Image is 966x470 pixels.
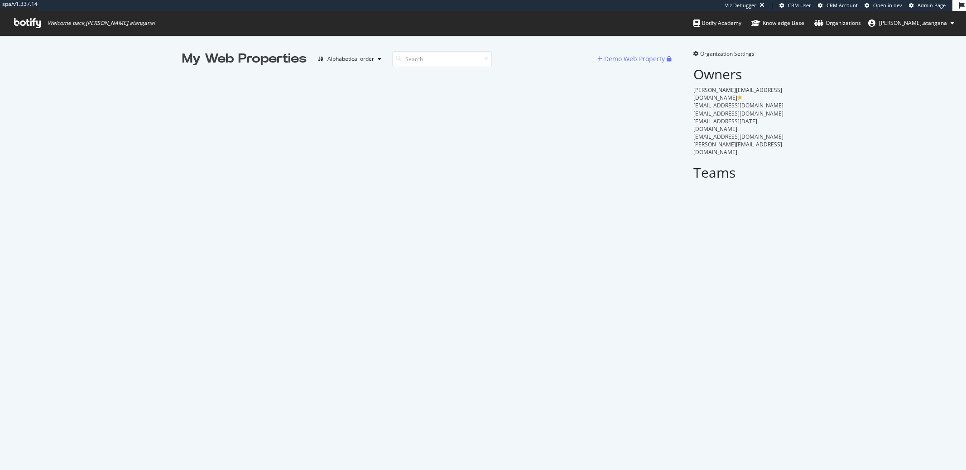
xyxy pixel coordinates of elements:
div: Knowledge Base [751,19,804,28]
span: [EMAIL_ADDRESS][DOMAIN_NAME] [693,110,783,117]
div: Alphabetical order [327,56,374,62]
a: Knowledge Base [751,11,804,35]
span: Welcome back, [PERSON_NAME].atangana ! [48,19,155,27]
a: CRM Account [818,2,858,9]
div: Botify Academy [693,19,741,28]
a: Admin Page [909,2,946,9]
span: Admin Page [918,2,946,9]
div: My Web Properties [182,50,307,68]
span: renaud.atangana [879,19,947,27]
span: [EMAIL_ADDRESS][DOMAIN_NAME] [693,102,783,109]
button: Alphabetical order [314,52,385,66]
a: Open in dev [865,2,902,9]
span: CRM User [788,2,811,9]
span: Organization Settings [700,50,755,58]
span: Open in dev [873,2,902,9]
h2: Teams [693,165,784,180]
a: Botify Academy [693,11,741,35]
button: [PERSON_NAME].atangana [861,16,961,30]
span: [EMAIL_ADDRESS][DOMAIN_NAME] [693,133,783,141]
span: CRM Account [827,2,858,9]
button: Demo Web Property [597,52,667,66]
span: [EMAIL_ADDRESS][DATE][DOMAIN_NAME] [693,117,757,133]
a: CRM User [779,2,811,9]
span: [PERSON_NAME][EMAIL_ADDRESS][DOMAIN_NAME] [693,141,782,156]
a: Organizations [814,11,861,35]
div: Viz Debugger: [725,2,758,9]
h2: Owners [693,67,784,82]
a: Demo Web Property [597,55,667,63]
div: Organizations [814,19,861,28]
input: Search [392,51,492,67]
span: [PERSON_NAME][EMAIL_ADDRESS][DOMAIN_NAME] [693,86,782,102]
div: Demo Web Property [604,54,665,63]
